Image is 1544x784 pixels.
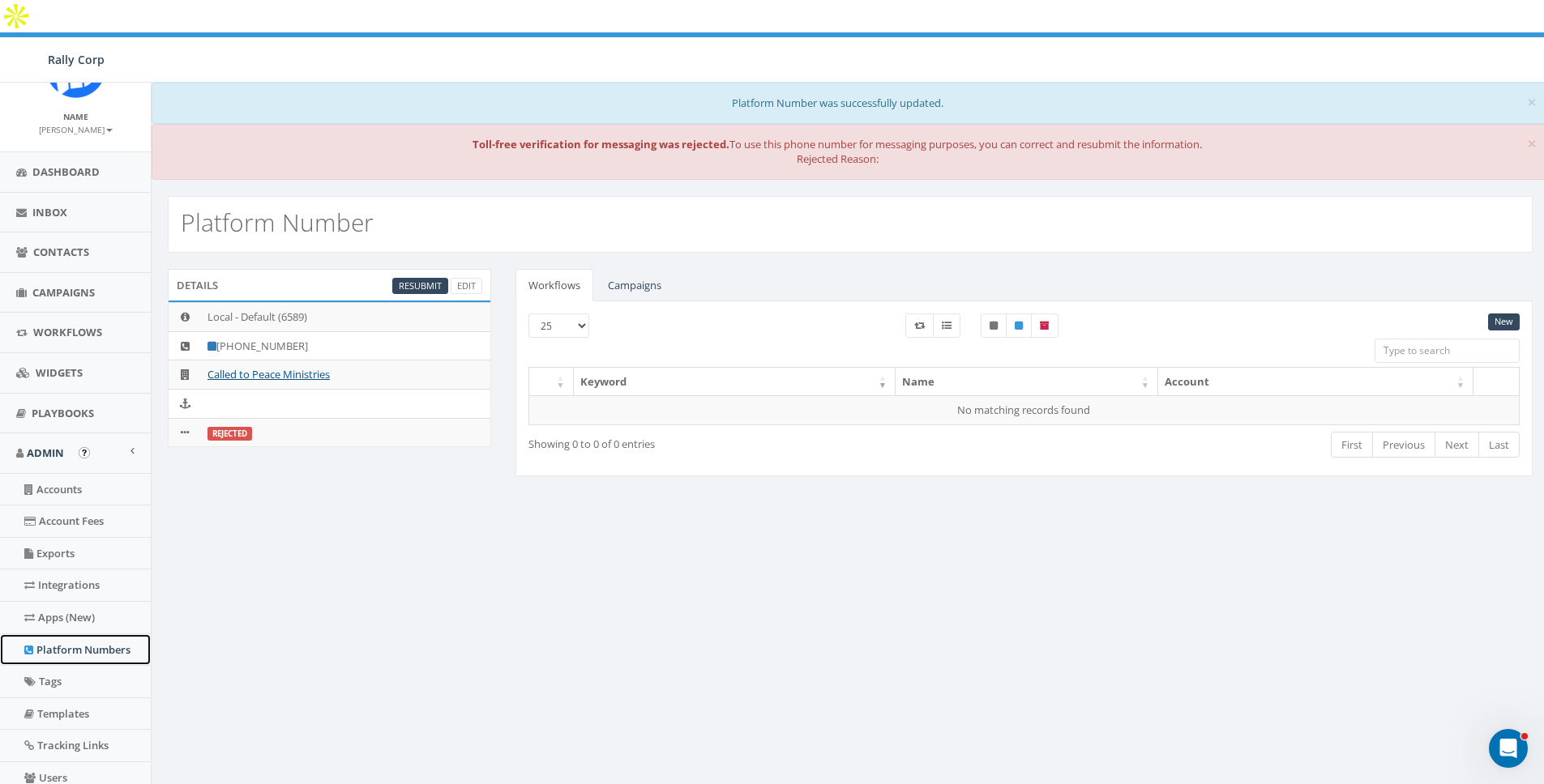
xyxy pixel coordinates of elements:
input: Type to search [1375,339,1520,363]
label: Workflow [905,313,934,338]
button: Close [1527,94,1537,111]
label: Archived [1031,313,1059,338]
span: Widgets [36,365,83,380]
button: Open In-App Guide [79,447,90,458]
label: Published [1006,313,1032,338]
span: Dashboard [32,164,100,179]
td: [PHONE_NUMBER] [201,331,490,360]
a: Campaigns [595,269,674,302]
small: Name [63,111,88,122]
small: [PERSON_NAME] [39,124,113,135]
th: : activate to sort column ascending [529,368,574,396]
div: Details [168,269,491,301]
span: Admin [27,445,64,460]
label: Menu [933,313,960,338]
iframe: Intercom live chat [1489,729,1528,768]
div: Showing 0 to 0 of 0 entries [528,430,927,452]
a: Resubmit [392,278,448,295]
span: Campaigns [32,285,95,300]
span: × [1527,91,1537,113]
button: Close [1527,135,1537,152]
th: Account: activate to sort column ascending [1158,368,1473,396]
label: Unpublished [981,313,1007,338]
a: Last [1478,432,1520,458]
span: × [1527,132,1537,155]
span: Inbox [32,205,67,219]
span: Contacts [33,245,89,259]
a: Called to Peace Ministries [207,367,330,381]
a: Edit [451,278,482,295]
a: New [1488,313,1520,330]
a: First [1331,432,1373,458]
td: Local - Default (6589) [201,303,490,332]
h2: Platform Number [181,209,374,236]
th: Name: activate to sort column ascending [896,368,1158,396]
th: Keyword: activate to sort column ascending [574,368,896,396]
a: Previous [1372,432,1435,458]
span: Workflows [33,325,102,339]
td: No matching records found [529,395,1520,424]
a: [PERSON_NAME] [39,121,113,136]
a: Workflows [515,269,593,302]
span: Playbooks [32,406,94,420]
span: Rally Corp [48,52,105,67]
a: Next [1435,432,1479,458]
b: Toll-free verification for messaging was rejected. [473,137,729,151]
label: Rejected [207,427,252,441]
